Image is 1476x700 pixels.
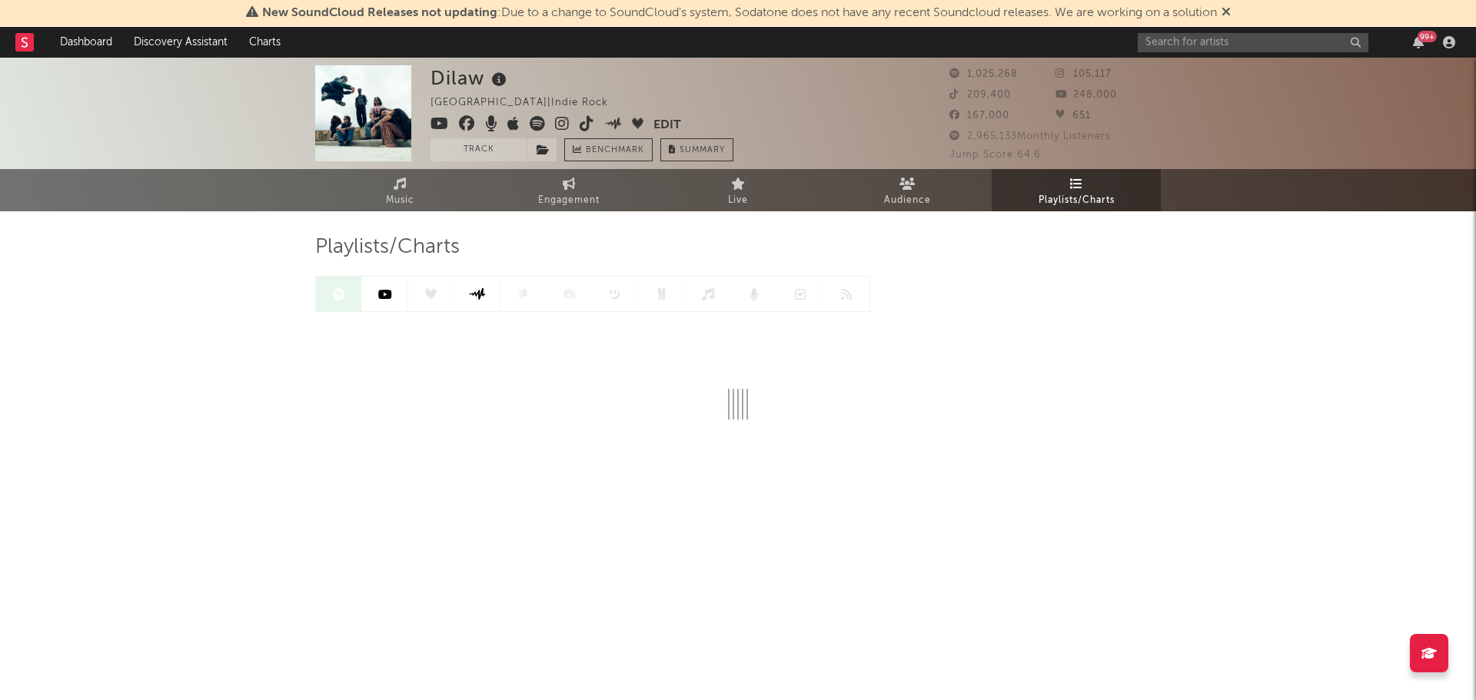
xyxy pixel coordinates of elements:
[538,191,600,210] span: Engagement
[660,138,733,161] button: Summary
[262,7,497,19] span: New SoundCloud Releases not updating
[315,169,484,211] a: Music
[586,141,644,160] span: Benchmark
[949,150,1041,160] span: Jump Score: 64.6
[315,238,460,257] span: Playlists/Charts
[430,138,527,161] button: Track
[1418,31,1437,42] div: 99 +
[949,69,1018,79] span: 1,025,268
[680,146,725,154] span: Summary
[653,116,681,135] button: Edit
[262,7,1217,19] span: : Due to a change to SoundCloud's system, Sodatone does not have any recent Soundcloud releases. ...
[430,94,626,112] div: [GEOGRAPHIC_DATA] | Indie Rock
[728,191,748,210] span: Live
[430,65,510,91] div: Dilaw
[1055,90,1117,100] span: 248,000
[949,111,1009,121] span: 167,000
[653,169,823,211] a: Live
[386,191,414,210] span: Music
[1055,111,1091,121] span: 651
[823,169,992,211] a: Audience
[1222,7,1231,19] span: Dismiss
[992,169,1161,211] a: Playlists/Charts
[949,131,1111,141] span: 2,965,133 Monthly Listeners
[884,191,931,210] span: Audience
[564,138,653,161] a: Benchmark
[949,90,1011,100] span: 209,400
[1413,36,1424,48] button: 99+
[484,169,653,211] a: Engagement
[1039,191,1115,210] span: Playlists/Charts
[49,27,123,58] a: Dashboard
[238,27,291,58] a: Charts
[1055,69,1112,79] span: 105,117
[1138,33,1368,52] input: Search for artists
[123,27,238,58] a: Discovery Assistant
